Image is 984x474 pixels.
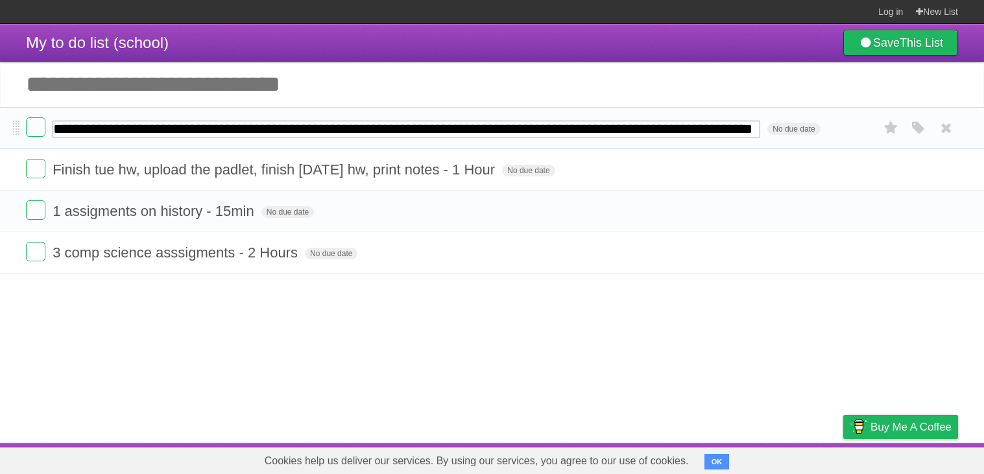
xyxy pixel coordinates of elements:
[26,159,45,178] label: Done
[53,203,258,219] span: 1 assigments on history - 15min
[843,30,958,56] a: SaveThis List
[26,34,169,51] span: My to do list (school)
[826,446,860,471] a: Privacy
[26,200,45,220] label: Done
[714,446,766,471] a: Developers
[53,161,498,178] span: Finish tue hw, upload the padlet, finish [DATE] hw, print notes - 1 Hour
[53,244,301,261] span: 3 comp science asssigments - 2 Hours
[879,117,904,139] label: Star task
[767,123,820,135] span: No due date
[671,446,698,471] a: About
[305,248,357,259] span: No due date
[850,416,867,438] img: Buy me a coffee
[870,416,952,438] span: Buy me a coffee
[900,36,943,49] b: This List
[876,446,958,471] a: Suggest a feature
[26,242,45,261] label: Done
[252,448,702,474] span: Cookies help us deliver our services. By using our services, you agree to our use of cookies.
[261,206,314,218] span: No due date
[782,446,811,471] a: Terms
[843,415,958,439] a: Buy me a coffee
[502,165,555,176] span: No due date
[26,117,45,137] label: Done
[704,454,730,469] button: OK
